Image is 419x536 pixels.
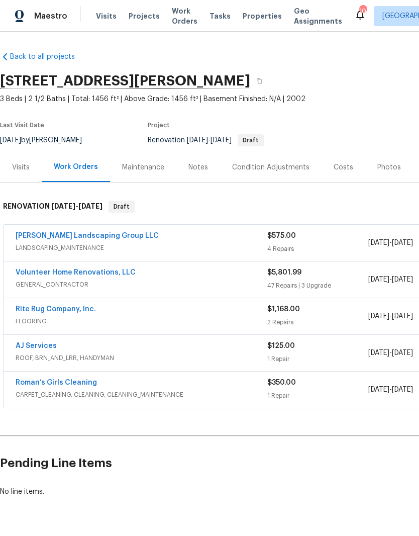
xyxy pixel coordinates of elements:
span: Draft [239,137,263,143]
span: [DATE] [368,276,389,283]
span: - [368,348,413,358]
div: 2 Repairs [267,317,368,327]
h6: RENOVATION [3,201,102,213]
div: 10 [359,6,366,16]
span: Maestro [34,11,67,21]
span: $350.00 [267,379,296,386]
div: Work Orders [54,162,98,172]
span: [DATE] [392,349,413,356]
span: Project [148,122,170,128]
div: Notes [188,162,208,172]
span: Visits [96,11,117,21]
span: $125.00 [267,342,295,349]
span: [DATE] [368,239,389,246]
span: [DATE] [392,386,413,393]
span: - [368,275,413,285]
div: Costs [334,162,353,172]
span: Draft [110,202,134,212]
span: - [368,311,413,321]
span: GENERAL_CONTRACTOR [16,280,267,290]
span: ROOF, BRN_AND_LRR, HANDYMAN [16,353,267,363]
div: 47 Repairs | 3 Upgrade [267,281,368,291]
span: Work Orders [172,6,197,26]
span: [DATE] [51,203,75,210]
div: 1 Repair [267,391,368,401]
span: - [368,385,413,395]
span: - [368,238,413,248]
span: LANDSCAPING_MAINTENANCE [16,243,267,253]
span: Projects [129,11,160,21]
a: AJ Services [16,342,57,349]
span: $575.00 [267,232,296,239]
a: Volunteer Home Renovations, LLC [16,269,136,276]
span: FLOORING [16,316,267,326]
button: Copy Address [250,72,268,90]
span: [DATE] [211,137,232,144]
a: Roman’s Girls Cleaning [16,379,97,386]
span: Tasks [209,13,231,20]
span: [DATE] [368,313,389,320]
span: $5,801.99 [267,269,301,276]
span: Geo Assignments [294,6,342,26]
div: Condition Adjustments [232,162,309,172]
a: [PERSON_NAME] Landscaping Group LLC [16,232,159,239]
div: Maintenance [122,162,164,172]
span: [DATE] [392,276,413,283]
div: 1 Repair [267,354,368,364]
span: [DATE] [368,349,389,356]
div: Photos [377,162,401,172]
span: CARPET_CLEANING, CLEANING, CLEANING_MAINTENANCE [16,390,267,400]
span: [DATE] [392,313,413,320]
div: Visits [12,162,30,172]
span: $1,168.00 [267,306,300,313]
span: [DATE] [187,137,208,144]
span: [DATE] [368,386,389,393]
span: - [51,203,102,210]
a: Rite Rug Company, Inc. [16,306,96,313]
span: Renovation [148,137,264,144]
span: [DATE] [392,239,413,246]
span: [DATE] [78,203,102,210]
span: Properties [243,11,282,21]
span: - [187,137,232,144]
div: 4 Repairs [267,244,368,254]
